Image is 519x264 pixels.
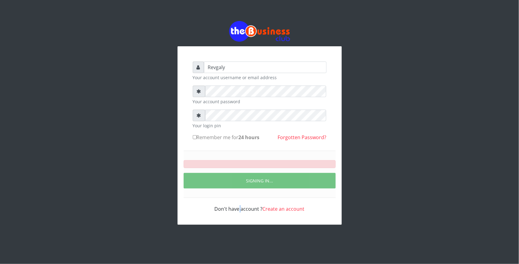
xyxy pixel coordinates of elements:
[193,98,327,105] small: Your account password
[204,62,327,73] input: Username or email address
[193,122,327,129] small: Your login pin
[239,134,260,141] b: 24 hours
[193,74,327,81] small: Your account username or email address
[184,173,336,188] button: SIGNING IN...
[193,135,197,139] input: Remember me for24 hours
[193,198,327,213] div: Don't have account ?
[193,134,260,141] label: Remember me for
[263,206,305,212] a: Create an account
[278,134,327,141] a: Forgotten Password?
